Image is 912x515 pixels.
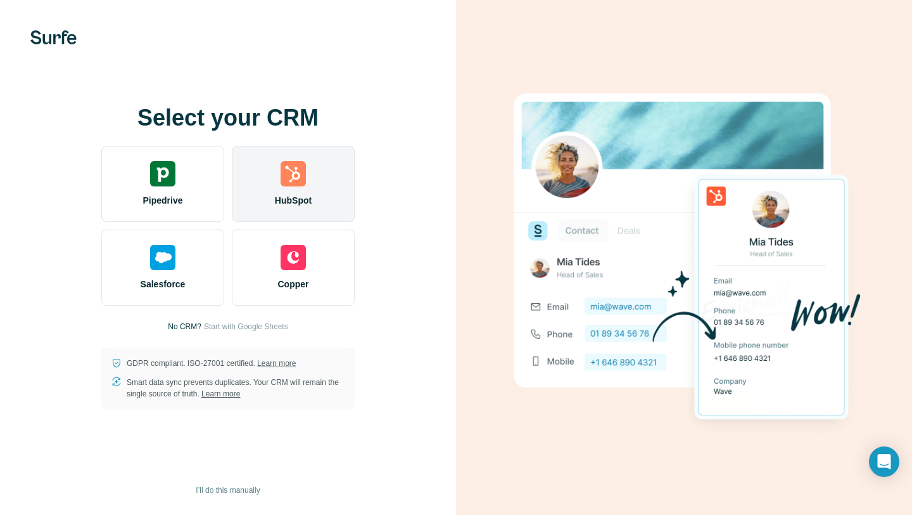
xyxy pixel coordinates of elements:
[168,321,201,332] p: No CRM?
[127,358,296,369] p: GDPR compliant. ISO-27001 certified.
[201,389,240,398] a: Learn more
[142,194,182,207] span: Pipedrive
[141,278,186,290] span: Salesforce
[30,30,77,44] img: Surfe's logo
[281,245,306,270] img: copper's logo
[278,278,309,290] span: Copper
[869,447,899,477] div: Open Intercom Messenger
[150,245,175,270] img: salesforce's logo
[257,359,296,368] a: Learn more
[150,161,175,186] img: pipedrive's logo
[275,194,312,207] span: HubSpot
[507,74,861,441] img: HUBSPOT image
[101,105,355,131] h1: Select your CRM
[204,321,288,332] button: Start with Google Sheets
[187,481,269,500] button: I’ll do this manually
[127,377,345,400] p: Smart data sync prevents duplicates. Your CRM will remain the single source of truth.
[281,161,306,186] img: hubspot's logo
[196,485,260,496] span: I’ll do this manually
